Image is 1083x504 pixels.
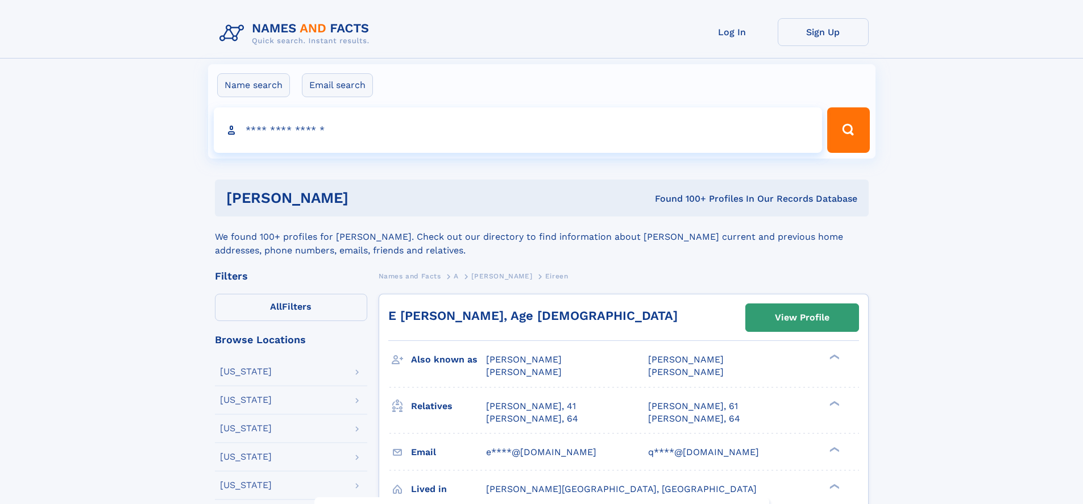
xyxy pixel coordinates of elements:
input: search input [214,107,823,153]
h3: Lived in [411,480,486,499]
h3: Relatives [411,397,486,416]
h3: Also known as [411,350,486,369]
button: Search Button [827,107,869,153]
a: Log In [687,18,778,46]
div: [US_STATE] [220,452,272,461]
div: ❯ [827,482,840,490]
div: [US_STATE] [220,367,272,376]
label: Filters [215,294,367,321]
a: [PERSON_NAME], 64 [486,413,578,425]
a: [PERSON_NAME], 61 [648,400,738,413]
span: [PERSON_NAME] [486,354,562,365]
div: Browse Locations [215,335,367,345]
a: Names and Facts [379,269,441,283]
label: Name search [217,73,290,97]
span: All [270,301,282,312]
a: View Profile [746,304,858,331]
span: [PERSON_NAME] [648,366,724,377]
span: A [454,272,459,280]
a: Sign Up [778,18,869,46]
div: View Profile [775,305,829,331]
a: [PERSON_NAME], 41 [486,400,576,413]
div: We found 100+ profiles for [PERSON_NAME]. Check out our directory to find information about [PERS... [215,216,869,257]
div: [US_STATE] [220,481,272,490]
span: [PERSON_NAME] [486,366,562,377]
div: [US_STATE] [220,395,272,405]
span: [PERSON_NAME][GEOGRAPHIC_DATA], [GEOGRAPHIC_DATA] [486,484,757,494]
h1: [PERSON_NAME] [226,191,502,205]
a: E [PERSON_NAME], Age [DEMOGRAPHIC_DATA] [388,309,678,323]
div: ❯ [827,353,840,361]
div: ❯ [827,399,840,407]
a: A [454,269,459,283]
a: [PERSON_NAME] [471,269,532,283]
span: [PERSON_NAME] [471,272,532,280]
span: [PERSON_NAME] [648,354,724,365]
div: Filters [215,271,367,281]
label: Email search [302,73,373,97]
div: [US_STATE] [220,424,272,433]
div: ❯ [827,445,840,453]
h3: Email [411,443,486,462]
a: [PERSON_NAME], 64 [648,413,740,425]
img: Logo Names and Facts [215,18,379,49]
div: Found 100+ Profiles In Our Records Database [501,193,857,205]
span: Eireen [545,272,569,280]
